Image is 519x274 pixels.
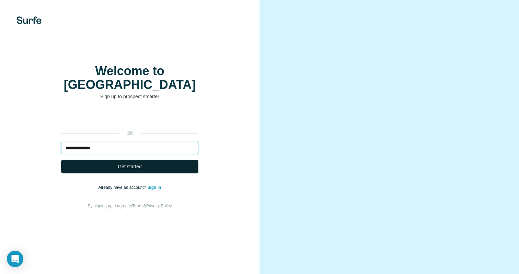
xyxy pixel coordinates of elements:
[61,64,198,92] h1: Welcome to [GEOGRAPHIC_DATA]
[118,163,141,170] span: Get started
[132,204,143,208] a: Terms
[146,204,172,208] a: Privacy Policy
[61,160,198,173] button: Get started
[119,130,141,136] p: or
[58,110,202,125] iframe: Sign in with Google Button
[16,16,42,24] img: Surfe's logo
[61,93,198,100] p: Sign up to prospect smarter
[99,185,148,190] span: Already have an account?
[88,204,172,208] span: By signing up, I agree to &
[147,185,161,190] a: Sign in
[7,251,23,267] div: Open Intercom Messenger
